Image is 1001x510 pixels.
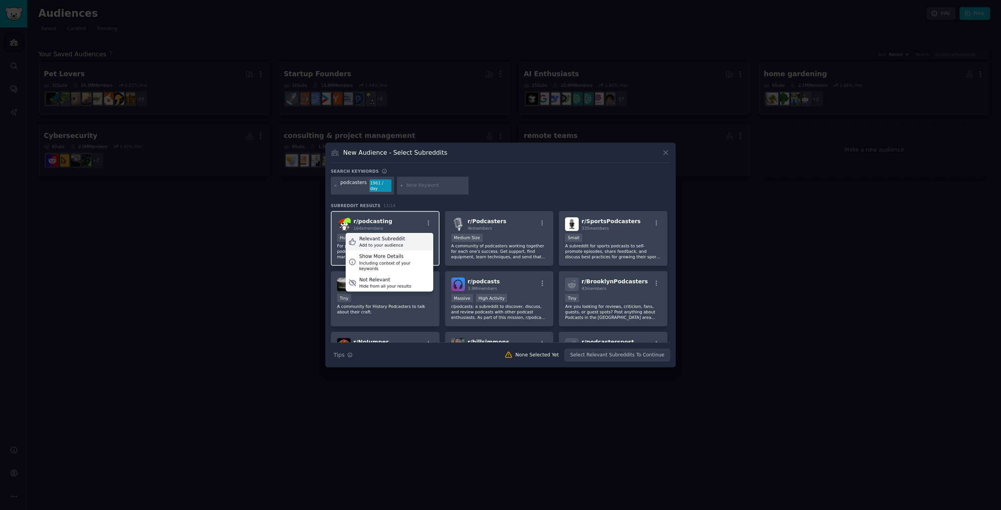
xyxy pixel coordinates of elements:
[359,253,430,260] div: Show More Details
[331,348,355,362] button: Tips
[337,304,433,315] p: A community for History Podcasters to talk about their craft.
[359,260,430,271] div: Including context of your keywords
[468,226,492,231] span: 4k members
[581,218,640,224] span: r/ SportsPodcasters
[451,234,483,242] div: Medium Size
[337,277,351,291] img: HistoryPodcasters
[565,294,579,302] div: Tiny
[343,149,447,157] h3: New Audience - Select Subreddits
[476,294,508,302] div: High Activity
[353,226,383,231] span: 164k members
[337,234,353,242] div: Huge
[337,243,433,259] p: For people who make podcasts. Topics include podcasting news, how to guides, gear, marketing, and...
[370,179,391,192] div: 1961 / day
[451,294,473,302] div: Massive
[359,283,411,289] div: Hide from all your results
[581,226,609,231] span: 335 members
[451,217,465,231] img: Podcasters
[334,351,344,359] span: Tips
[581,278,648,285] span: r/ BrooklynPodcasters
[451,277,465,291] img: podcasts
[565,217,579,231] img: SportsPodcasters
[383,203,396,208] span: 13 / 14
[353,339,389,345] span: r/ NoJumper
[468,218,506,224] span: r/ Podcasters
[581,286,606,291] span: 43 members
[468,339,509,345] span: r/ billsimmons
[359,242,405,248] div: Add to your audience
[359,277,411,284] div: Not Relevant
[451,338,465,352] img: billsimmons
[581,339,634,345] span: r/ podcasterspost
[337,338,351,352] img: NoJumper
[451,243,547,259] p: A community of podcasters working together for each one's success. Get support, find equipment, l...
[406,182,466,189] input: New Keyword
[337,217,351,231] img: podcasting
[331,168,379,174] h3: Search keywords
[451,304,547,320] p: r/podcasts: a subreddit to discover, discuss, and review podcasts with other podcast enthusiasts....
[468,286,497,291] span: 3.9M members
[341,179,367,192] div: podcasters
[331,203,380,208] span: Subreddit Results
[565,243,661,259] p: A subreddit for sports podcasts to self-promote episodes, share feedback, and discuss best practi...
[359,236,405,243] div: Relevant Subreddit
[337,294,351,302] div: Tiny
[565,304,661,320] p: Are you looking for reviews, criticism, fans, guests, or guest spots? Post anything about Podcast...
[515,352,559,359] div: None Selected Yet
[353,218,392,224] span: r/ podcasting
[468,278,500,285] span: r/ podcasts
[565,234,582,242] div: Small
